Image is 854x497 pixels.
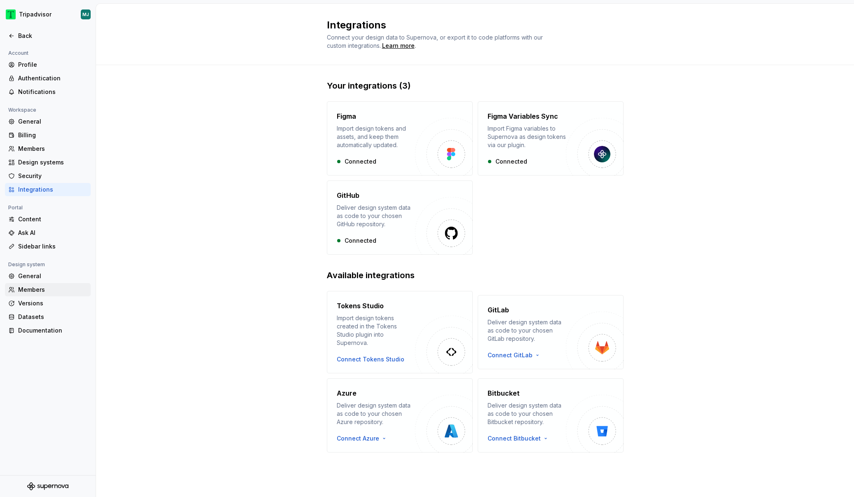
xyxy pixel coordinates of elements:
[82,11,89,18] div: MJ
[327,291,473,373] button: Tokens StudioImport design tokens created in the Tokens Studio plugin into Supernova.Connect Toke...
[18,131,87,139] div: Billing
[5,156,91,169] a: Design systems
[5,310,91,324] a: Datasets
[327,101,473,176] button: FigmaImport design tokens and assets, and keep them automatically updated.Connected
[27,482,68,490] svg: Supernova Logo
[5,85,91,98] a: Notifications
[488,434,552,443] button: Connect Bitbucket
[18,117,87,126] div: General
[5,203,26,213] div: Portal
[6,9,16,19] img: 0ed0e8b8-9446-497d-bad0-376821b19aa5.png
[5,142,91,155] a: Members
[18,185,87,194] div: Integrations
[18,74,87,82] div: Authentication
[18,158,87,166] div: Design systems
[488,318,566,343] div: Deliver design system data as code to your chosen GitLab repository.
[19,10,52,19] div: Tripadvisor
[5,240,91,253] a: Sidebar links
[18,88,87,96] div: Notifications
[18,272,87,280] div: General
[5,226,91,239] a: Ask AI
[337,204,415,228] div: Deliver design system data as code to your chosen GitHub repository.
[18,299,87,307] div: Versions
[488,111,558,121] h4: Figma Variables Sync
[327,181,473,255] button: GitHubDeliver design system data as code to your chosen GitHub repository.Connected
[488,401,566,426] div: Deliver design system data as code to your chosen Bitbucket repository.
[18,229,87,237] div: Ask AI
[337,388,357,398] h4: Azure
[327,34,544,49] span: Connect your design data to Supernova, or export it to code platforms with our custom integrations.
[5,297,91,310] a: Versions
[337,401,415,426] div: Deliver design system data as code to your chosen Azure repository.
[18,61,87,69] div: Profile
[488,124,566,149] div: Import Figma variables to Supernova as design tokens via our plugin.
[5,260,48,270] div: Design system
[488,434,541,443] span: Connect Bitbucket
[5,183,91,196] a: Integrations
[5,72,91,85] a: Authentication
[478,378,624,452] button: BitbucketDeliver design system data as code to your chosen Bitbucket repository.Connect Bitbucket
[327,270,624,281] h2: Available integrations
[488,305,509,315] h4: GitLab
[381,43,416,49] span: .
[337,190,359,200] h4: GitHub
[18,215,87,223] div: Content
[18,32,87,40] div: Back
[478,291,624,373] button: GitLabDeliver design system data as code to your chosen GitLab repository.Connect GitLab
[337,355,404,363] button: Connect Tokens Studio
[488,351,533,359] span: Connect GitLab
[5,283,91,296] a: Members
[5,115,91,128] a: General
[337,434,379,443] span: Connect Azure
[488,388,520,398] h4: Bitbucket
[382,42,415,50] a: Learn more
[5,129,91,142] a: Billing
[337,314,415,347] div: Import design tokens created in the Tokens Studio plugin into Supernova.
[488,351,544,359] button: Connect GitLab
[5,58,91,71] a: Profile
[5,169,91,183] a: Security
[18,172,87,180] div: Security
[18,286,87,294] div: Members
[2,5,94,23] button: TripadvisorMJ
[337,124,415,149] div: Import design tokens and assets, and keep them automatically updated.
[5,48,32,58] div: Account
[5,105,40,115] div: Workspace
[337,434,391,443] button: Connect Azure
[5,29,91,42] a: Back
[5,213,91,226] a: Content
[337,111,356,121] h4: Figma
[18,326,87,335] div: Documentation
[18,145,87,153] div: Members
[327,80,624,91] h2: Your integrations (3)
[327,378,473,452] button: AzureDeliver design system data as code to your chosen Azure repository.Connect Azure
[5,270,91,283] a: General
[478,101,624,176] button: Figma Variables SyncImport Figma variables to Supernova as design tokens via our plugin.Connected
[18,242,87,251] div: Sidebar links
[327,19,614,32] h2: Integrations
[18,313,87,321] div: Datasets
[337,301,384,311] h4: Tokens Studio
[5,324,91,337] a: Documentation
